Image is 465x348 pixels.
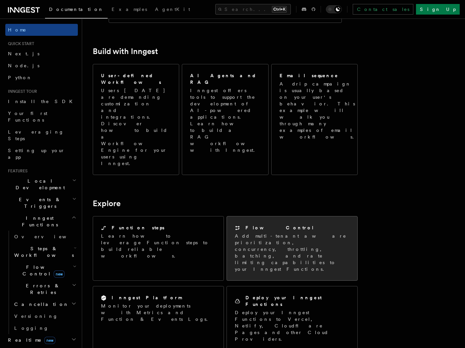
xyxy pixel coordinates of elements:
[93,216,224,281] a: Function stepsLearn how to leverage Function steps to build reliable workflows.
[5,41,34,46] span: Quick start
[93,47,158,56] a: Build with Inngest
[14,314,58,319] span: Versioning
[12,261,78,280] button: Flow Controlnew
[5,334,78,346] button: Realtimenew
[12,310,78,322] a: Versioning
[5,215,72,228] span: Inngest Functions
[5,194,78,212] button: Events & Triggers
[5,337,55,343] span: Realtime
[12,322,78,334] a: Logging
[235,309,349,342] p: Deploy your Inngest Functions to Vercel, Netlify, Cloudflare Pages and other Cloud Providers.
[271,64,358,175] a: Email sequenceA drip campaign is usually based on your user's behavior. This example will walk yo...
[49,7,104,12] span: Documentation
[5,145,78,163] a: Setting up your app
[5,48,78,60] a: Next.js
[5,95,78,107] a: Install the SDK
[8,27,26,33] span: Home
[112,294,182,301] h2: Inngest Platform
[12,231,78,243] a: Overview
[14,234,82,239] span: Overview
[5,72,78,84] a: Python
[5,60,78,72] a: Node.js
[112,7,147,12] span: Examples
[8,111,47,123] span: Your first Functions
[45,2,108,19] a: Documentation
[5,168,27,174] span: Features
[5,196,72,209] span: Events & Triggers
[101,87,171,167] p: Users [DATE] are demanding customization and integrations. Discover how to build a Workflow Engin...
[101,233,216,259] p: Learn how to leverage Function steps to build reliable workflows.
[215,4,291,15] button: Search...Ctrl+K
[14,325,49,331] span: Logging
[5,231,78,334] div: Inngest Functions
[12,298,78,310] button: Cancellation
[101,303,216,322] p: Monitor your deployments with Metrics and Function & Events Logs.
[182,64,268,175] a: AI Agents and RAGInngest offers tools to support the development of AI-powered applications. Lear...
[8,51,39,56] span: Next.js
[54,270,65,278] span: new
[155,7,190,12] span: AgentKit
[190,87,261,153] p: Inngest offers tools to support the development of AI-powered applications. Learn how to build a ...
[235,233,349,272] p: Add multi-tenant aware prioritization, concurrency, throttling, batching, and rate limiting capab...
[12,245,74,259] span: Steps & Workflows
[108,2,151,18] a: Examples
[5,178,72,191] span: Local Development
[8,99,77,104] span: Install the SDK
[8,148,65,160] span: Setting up your app
[12,282,72,296] span: Errors & Retries
[190,72,261,86] h2: AI Agents and RAG
[245,224,314,231] h2: Flow Control
[245,294,349,308] h2: Deploy your Inngest Functions
[416,4,460,15] a: Sign Up
[112,224,165,231] h2: Function steps
[12,301,69,308] span: Cancellation
[8,129,64,141] span: Leveraging Steps
[5,126,78,145] a: Leveraging Steps
[5,24,78,36] a: Home
[44,337,55,344] span: new
[93,199,121,208] a: Explore
[8,75,32,80] span: Python
[5,212,78,231] button: Inngest Functions
[5,89,37,94] span: Inngest tour
[12,280,78,298] button: Errors & Retries
[227,216,358,281] a: Flow ControlAdd multi-tenant aware prioritization, concurrency, throttling, batching, and rate li...
[12,243,78,261] button: Steps & Workflows
[280,72,338,79] h2: Email sequence
[280,81,358,140] p: A drip campaign is usually based on your user's behavior. This example will walk you through many...
[8,63,39,68] span: Node.js
[151,2,194,18] a: AgentKit
[353,4,413,15] a: Contact sales
[5,107,78,126] a: Your first Functions
[326,5,342,13] button: Toggle dark mode
[101,72,171,86] h2: User-defined Workflows
[272,6,287,13] kbd: Ctrl+K
[5,175,78,194] button: Local Development
[93,64,179,175] a: User-defined WorkflowsUsers [DATE] are demanding customization and integrations. Discover how to ...
[12,264,73,277] span: Flow Control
